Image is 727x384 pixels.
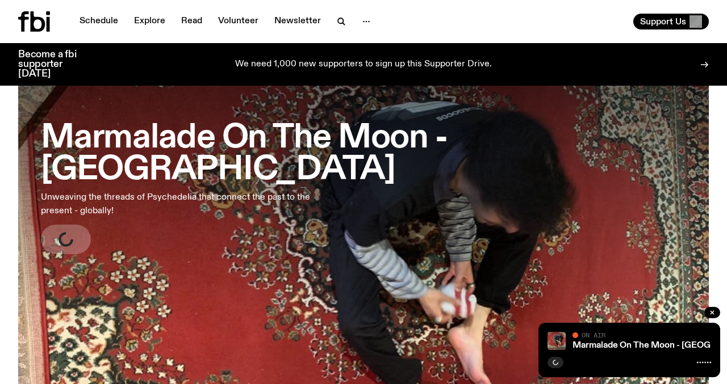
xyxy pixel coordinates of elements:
[582,331,605,339] span: On Air
[41,123,686,186] h3: Marmalade On The Moon - [GEOGRAPHIC_DATA]
[548,332,566,350] img: Tommy - Persian Rug
[268,14,328,29] a: Newsletter
[127,14,172,29] a: Explore
[18,50,91,79] h3: Become a fbi supporter [DATE]
[640,16,686,27] span: Support Us
[174,14,209,29] a: Read
[211,14,265,29] a: Volunteer
[41,191,332,218] p: Unweaving the threads of Psychedelia that connect the past to the present - globally!
[235,60,492,70] p: We need 1,000 new supporters to sign up this Supporter Drive.
[633,14,709,29] button: Support Us
[41,111,686,254] a: Marmalade On The Moon - [GEOGRAPHIC_DATA]Unweaving the threads of Psychedelia that connect the pa...
[73,14,125,29] a: Schedule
